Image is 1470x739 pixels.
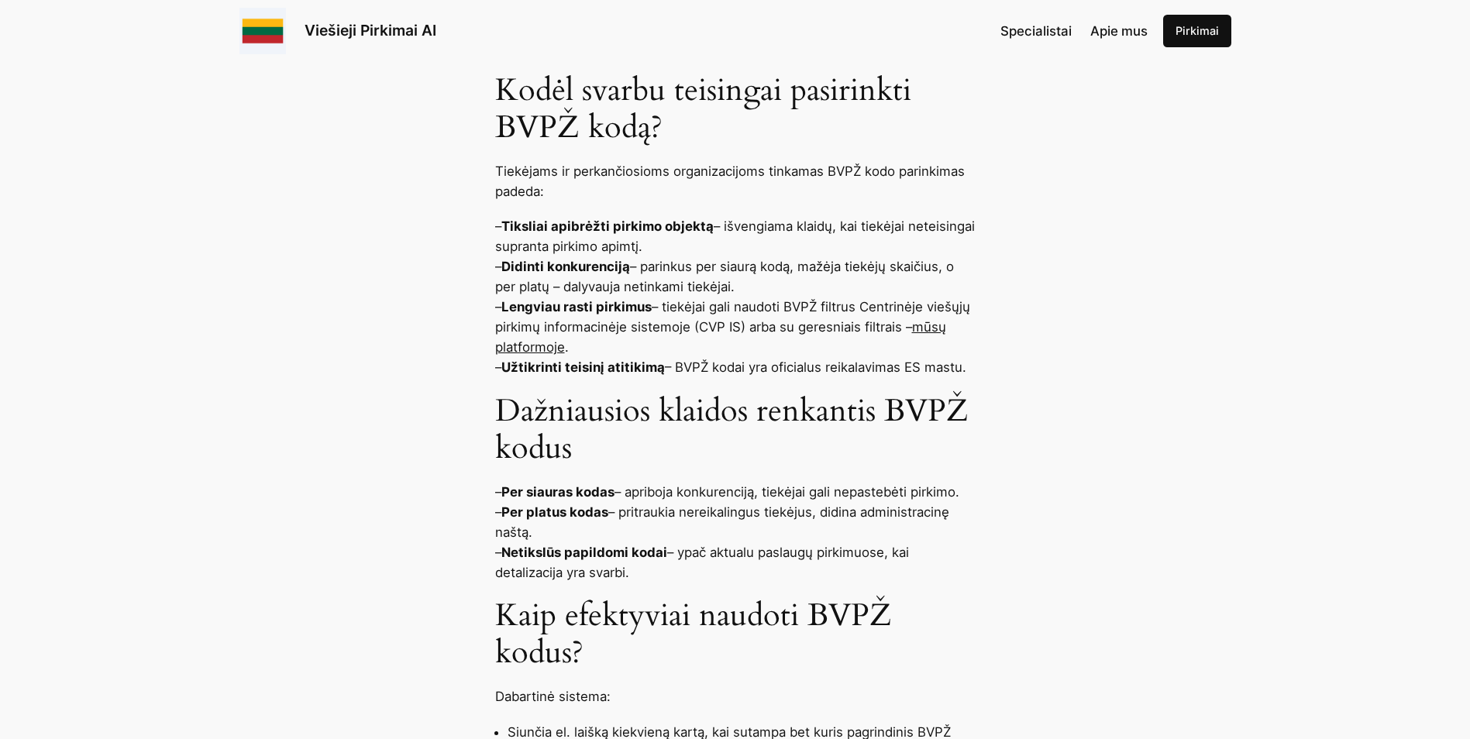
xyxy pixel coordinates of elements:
[1163,15,1231,47] a: Pirkimai
[495,482,976,583] p: – – apriboja konkurenciją, tiekėjai gali nepastebėti pirkimo. – – pritraukia nereikalingus tiekėj...
[1000,23,1072,39] span: Specialistai
[1090,23,1148,39] span: Apie mus
[495,597,976,672] h2: Kaip efektyviai naudoti BVPŽ kodus?
[501,484,615,500] strong: Per siauras kodas
[1090,21,1148,41] a: Apie mus
[501,545,667,560] strong: Netikslūs papildomi kodai
[495,72,976,146] h2: Kodėl svarbu teisingai pasirinkti BVPŽ kodą?
[501,218,714,234] strong: Tiksliai apibrėžti pirkimo objektą
[305,21,436,40] a: Viešieji Pirkimai AI
[239,8,286,54] img: Viešieji pirkimai logo
[501,359,665,375] strong: Užtikrinti teisinį atitikimą
[495,216,976,377] p: – – išvengiama klaidų, kai tiekėjai neteisingai supranta pirkimo apimtį. – – parinkus per siaurą ...
[495,686,976,706] p: Dabartinė sistema:
[1000,21,1072,41] a: Specialistai
[495,161,976,201] p: Tiekėjams ir perkančiosioms organizacijoms tinkamas BVPŽ kodo parinkimas padeda:
[501,504,608,520] strong: Per platus kodas
[495,393,976,467] h2: Dažniausios klaidos renkantis BVPŽ kodus
[501,299,652,315] strong: Lengviau rasti pirkimus
[1000,21,1148,41] nav: Navigation
[501,259,630,274] strong: Didinti konkurenciją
